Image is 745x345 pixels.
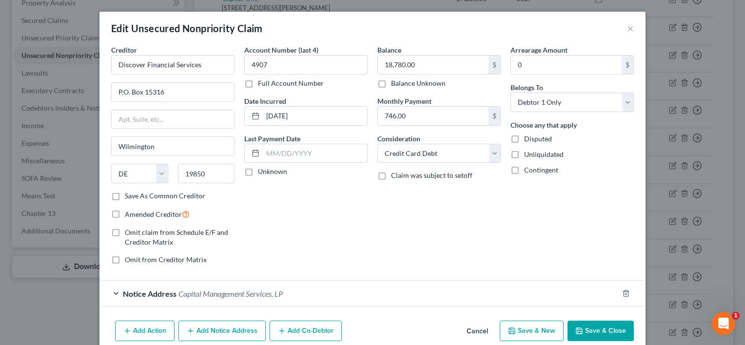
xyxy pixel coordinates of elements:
[112,110,234,129] input: Apt, Suite, etc...
[123,289,176,298] span: Notice Address
[112,83,234,101] input: Enter address...
[377,45,401,55] label: Balance
[627,22,634,34] button: ×
[244,45,318,55] label: Account Number (last 4)
[111,55,235,75] input: Search creditor by name...
[244,134,300,144] label: Last Payment Date
[524,166,558,174] span: Contingent
[568,321,634,341] button: Save & Close
[112,137,234,155] input: Enter city...
[178,164,235,183] input: Enter zip...
[378,107,489,125] input: 0.00
[622,56,633,74] div: $
[511,56,622,74] input: 0.00
[489,107,500,125] div: $
[524,134,552,143] span: Disputed
[524,150,564,158] span: Unliquidated
[510,45,568,55] label: Arrearage Amount
[377,96,431,106] label: Monthly Payment
[125,210,182,218] span: Amended Creditor
[391,78,446,88] label: Balance Unknown
[377,134,420,144] label: Consideration
[489,56,500,74] div: $
[111,21,263,35] div: Edit Unsecured Nonpriority Claim
[510,120,577,130] label: Choose any that apply
[258,78,324,88] label: Full Account Number
[111,46,137,54] span: Creditor
[510,83,543,92] span: Belongs To
[500,321,564,341] button: Save & New
[244,96,286,106] label: Date Incurred
[263,107,367,125] input: MM/DD/YYYY
[732,312,740,320] span: 1
[115,321,175,341] button: Add Action
[244,55,368,75] input: XXXX
[125,228,228,246] span: Omit claim from Schedule E/F and Creditor Matrix
[391,171,472,179] span: Claim was subject to setoff
[270,321,342,341] button: Add Co-Debtor
[459,322,496,341] button: Cancel
[178,289,283,298] span: Capital Management Services, LP
[125,255,207,264] span: Omit from Creditor Matrix
[378,56,489,74] input: 0.00
[178,321,266,341] button: Add Notice Address
[258,167,287,176] label: Unknown
[712,312,735,335] iframe: Intercom live chat
[263,144,367,163] input: MM/DD/YYYY
[125,191,205,201] label: Save As Common Creditor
